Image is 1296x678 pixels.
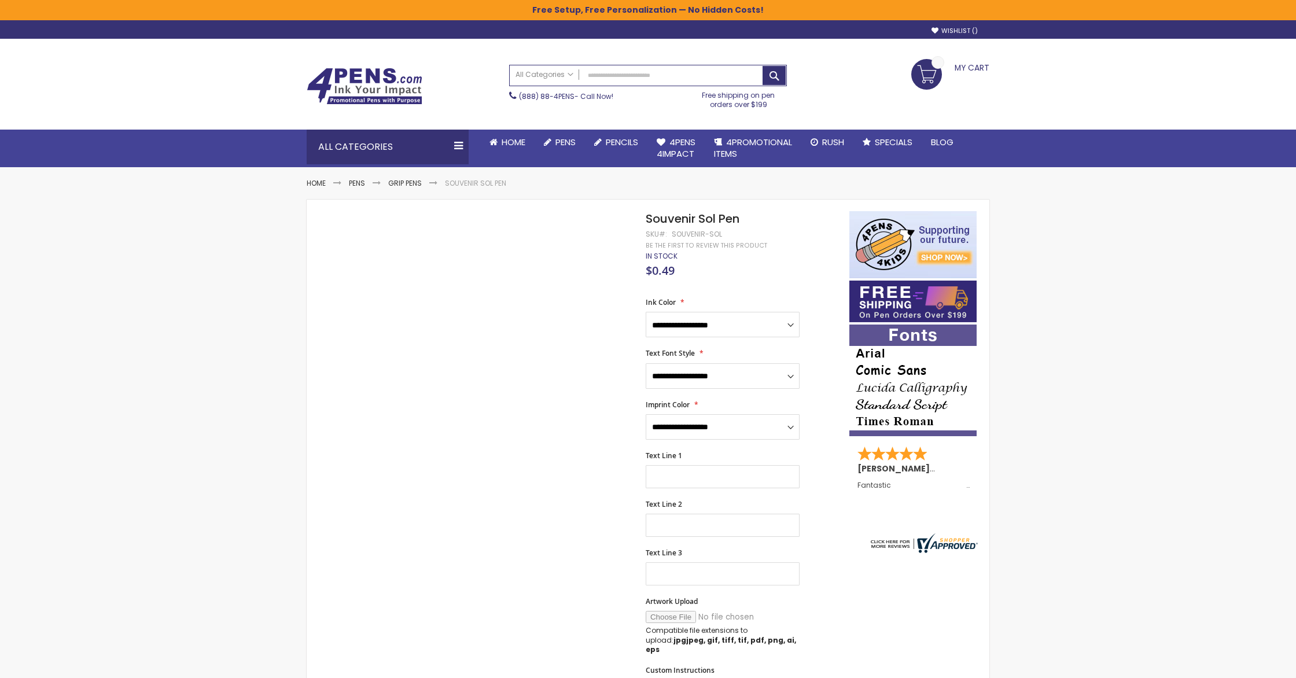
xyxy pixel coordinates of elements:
[657,136,695,160] span: 4Pens 4impact
[646,251,678,261] span: In stock
[307,68,422,105] img: 4Pens Custom Pens and Promotional Products
[585,130,647,155] a: Pencils
[510,65,579,84] a: All Categories
[307,130,469,164] div: All Categories
[875,136,912,148] span: Specials
[646,211,739,227] span: Souvenir Sol Pen
[932,27,978,35] a: Wishlist
[646,548,682,558] span: Text Line 3
[868,533,978,553] img: 4pens.com widget logo
[646,241,767,250] a: Be the first to review this product
[931,136,953,148] span: Blog
[647,130,705,167] a: 4Pens4impact
[646,499,682,509] span: Text Line 2
[672,230,722,239] div: Souvenir-Sol
[646,451,682,460] span: Text Line 1
[853,130,922,155] a: Specials
[535,130,585,155] a: Pens
[646,297,676,307] span: Ink Color
[480,130,535,155] a: Home
[822,136,844,148] span: Rush
[502,136,525,148] span: Home
[714,136,792,160] span: 4PROMOTIONAL ITEMS
[349,178,365,188] a: Pens
[606,136,638,148] span: Pencils
[445,179,506,188] li: Souvenir Sol Pen
[646,665,715,675] span: Custom Instructions
[646,348,695,358] span: Text Font Style
[857,481,970,489] div: Fantastic
[646,229,667,239] strong: SKU
[646,635,796,654] strong: jpgjpeg, gif, tiff, tif, pdf, png, ai, eps
[516,70,573,79] span: All Categories
[705,130,801,167] a: 4PROMOTIONALITEMS
[690,86,787,109] div: Free shipping on pen orders over $199
[801,130,853,155] a: Rush
[646,263,675,278] span: $0.49
[388,178,422,188] a: Grip Pens
[849,325,977,436] img: font-personalization-examples
[922,130,963,155] a: Blog
[307,178,326,188] a: Home
[519,91,575,101] a: (888) 88-4PENS
[646,626,800,654] p: Compatible file extensions to upload:
[849,281,977,322] img: Free shipping on orders over $199
[646,400,690,410] span: Imprint Color
[646,252,678,261] div: Availability
[646,596,698,606] span: Artwork Upload
[849,211,977,278] img: 4pens 4 kids
[519,91,613,101] span: - Call Now!
[555,136,576,148] span: Pens
[857,463,934,474] span: [PERSON_NAME]
[868,546,978,555] a: 4pens.com certificate URL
